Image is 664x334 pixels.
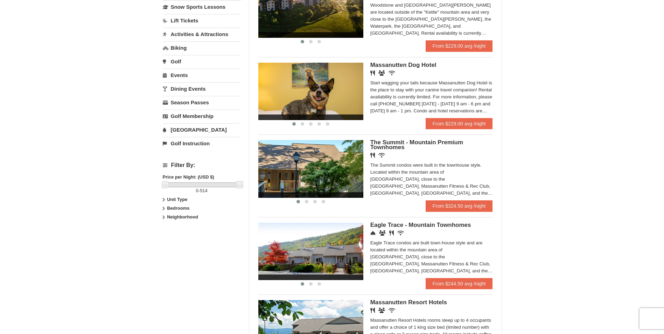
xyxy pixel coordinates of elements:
[426,200,493,211] a: From $324.50 avg /night
[370,79,493,114] div: Start wagging your tails because Massanutten Dog Hotel is the place to stay with your canine trav...
[163,69,241,82] a: Events
[397,230,404,236] i: Wireless Internet (free)
[200,188,208,193] span: 514
[379,230,386,236] i: Conference Facilities
[163,174,214,180] strong: Price per Night: (USD $)
[370,153,375,158] i: Restaurant
[389,70,395,76] i: Wireless Internet (free)
[370,2,493,37] div: Woodstone and [GEOGRAPHIC_DATA][PERSON_NAME] are located outside of the "Kettle" mountain area an...
[163,82,241,95] a: Dining Events
[370,299,447,306] span: Massanutten Resort Hotels
[370,162,493,197] div: The Summit condos were built in the townhouse style. Located within the mountain area of [GEOGRAP...
[167,214,198,220] strong: Neighborhood
[389,230,394,236] i: Restaurant
[426,40,493,51] a: From $229.00 avg /night
[389,308,395,313] i: Wireless Internet (free)
[378,308,385,313] i: Banquet Facilities
[163,14,241,27] a: Lift Tickets
[163,55,241,68] a: Golf
[163,187,241,194] label: -
[370,70,375,76] i: Restaurant
[370,239,493,274] div: Eagle Trace condos are built town-house style and are located within the mountain area of [GEOGRA...
[163,162,241,168] h4: Filter By:
[370,308,375,313] i: Restaurant
[426,118,493,129] a: From $229.00 avg /night
[163,137,241,150] a: Golf Instruction
[370,230,376,236] i: Concierge Desk
[163,110,241,123] a: Golf Membership
[370,139,463,151] span: The Summit - Mountain Premium Townhomes
[163,96,241,109] a: Season Passes
[426,278,493,289] a: From $244.50 avg /night
[167,206,189,211] strong: Bedrooms
[378,70,385,76] i: Banquet Facilities
[163,41,241,54] a: Biking
[370,222,471,228] span: Eagle Trace - Mountain Townhomes
[167,197,187,202] strong: Unit Type
[378,153,385,158] i: Wireless Internet (free)
[163,123,241,136] a: [GEOGRAPHIC_DATA]
[163,28,241,41] a: Activities & Attractions
[196,188,198,193] span: 0
[370,62,436,68] span: Massanutten Dog Hotel
[163,0,241,13] a: Snow Sports Lessons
